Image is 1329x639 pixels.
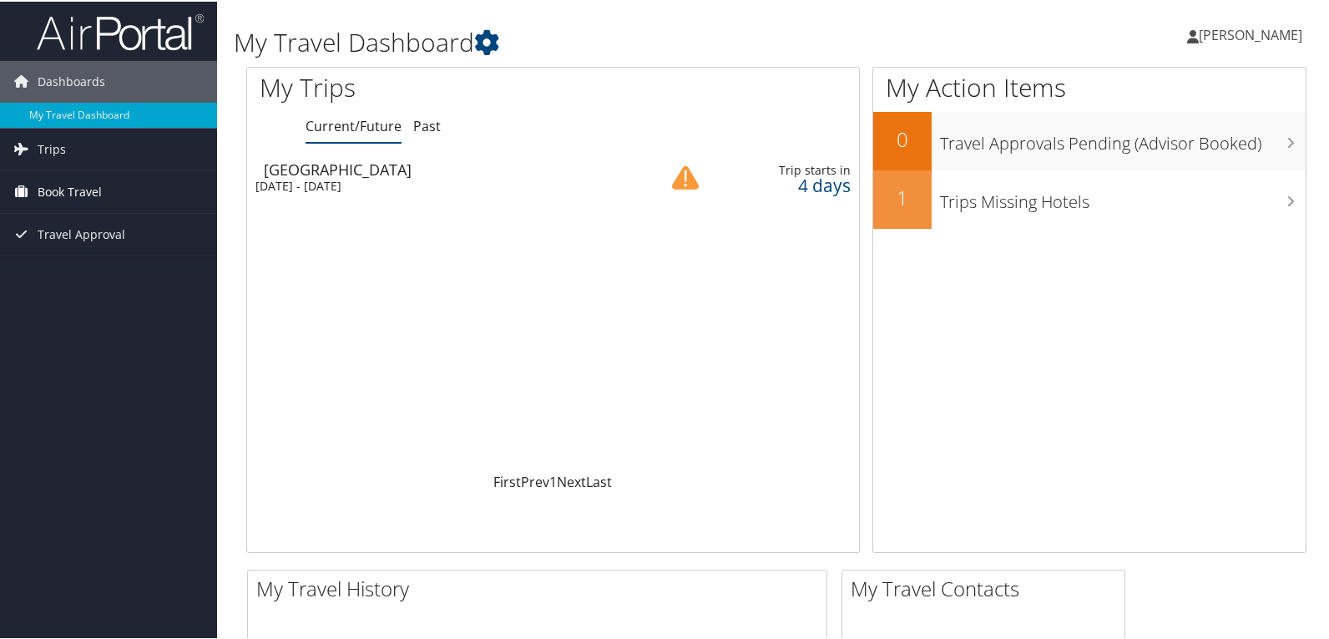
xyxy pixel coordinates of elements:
[873,110,1306,169] a: 0Travel Approvals Pending (Advisor Booked)
[1199,24,1302,43] span: [PERSON_NAME]
[521,471,549,489] a: Prev
[306,115,402,134] a: Current/Future
[264,160,638,175] div: [GEOGRAPHIC_DATA]
[37,11,204,50] img: airportal-logo.png
[38,59,105,101] span: Dashboards
[1187,8,1319,58] a: [PERSON_NAME]
[557,471,586,489] a: Next
[873,68,1306,104] h1: My Action Items
[873,182,932,210] h2: 1
[851,573,1124,601] h2: My Travel Contacts
[493,471,521,489] a: First
[586,471,612,489] a: Last
[940,122,1306,154] h3: Travel Approvals Pending (Advisor Booked)
[726,161,851,176] div: Trip starts in
[940,180,1306,212] h3: Trips Missing Hotels
[260,68,591,104] h1: My Trips
[38,170,102,211] span: Book Travel
[255,177,629,192] div: [DATE] - [DATE]
[873,124,932,152] h2: 0
[38,212,125,254] span: Travel Approval
[873,169,1306,227] a: 1Trips Missing Hotels
[726,176,851,191] div: 4 days
[234,23,958,58] h1: My Travel Dashboard
[38,127,66,169] span: Trips
[413,115,441,134] a: Past
[256,573,826,601] h2: My Travel History
[672,163,699,190] img: alert-flat-solid-caution.png
[549,471,557,489] a: 1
